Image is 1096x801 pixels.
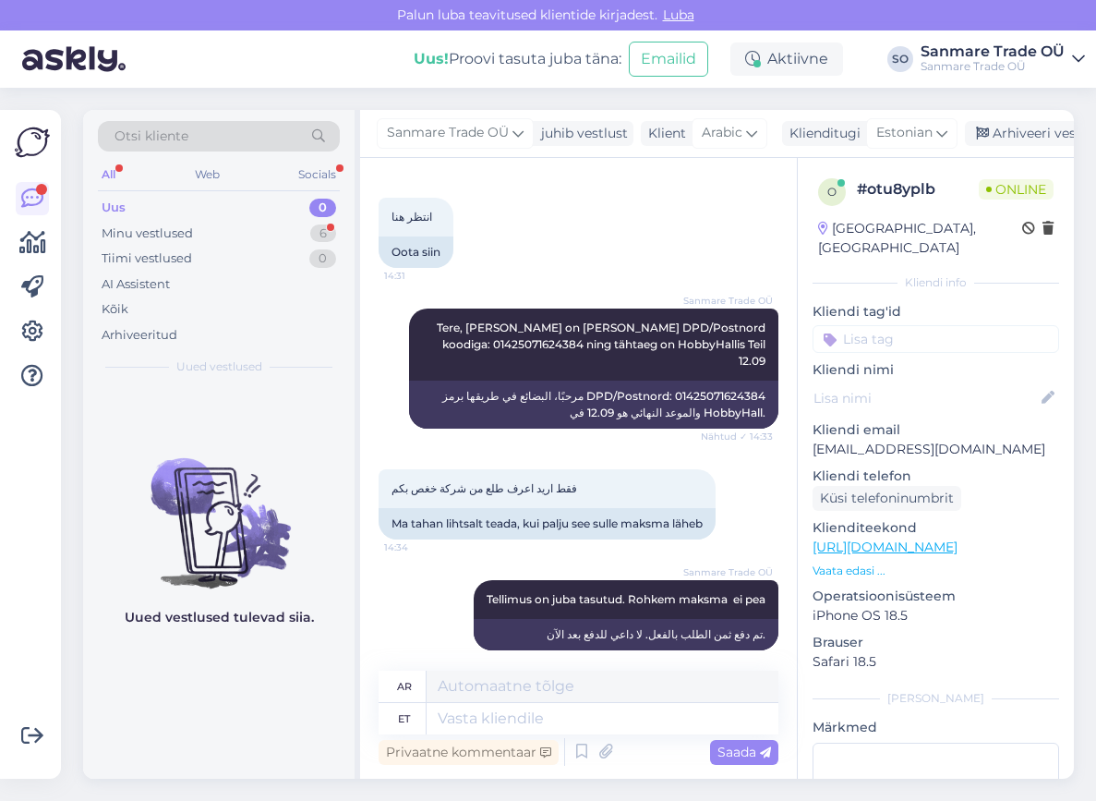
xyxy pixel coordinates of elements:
div: Kliendi info [813,274,1059,291]
div: Sanmare Trade OÜ [921,44,1065,59]
span: Otsi kliente [114,127,188,146]
span: Nähtud ✓ 14:33 [701,430,773,443]
p: Kliendi telefon [813,467,1059,486]
b: Uus! [414,50,449,67]
span: o [827,185,837,199]
div: Ma tahan lihtsalt teada, kui palju see sulle maksma läheb [379,508,716,540]
a: Sanmare Trade OÜSanmare Trade OÜ [921,44,1085,74]
div: SO [887,46,913,72]
span: انتظر هنا [391,210,432,224]
div: Oota siin [379,237,453,268]
div: Sanmare Trade OÜ [921,59,1065,74]
span: Estonian [876,123,933,143]
div: ar [397,671,412,702]
span: Tere, [PERSON_NAME] on [PERSON_NAME] DPD/Postnord koodiga: 01425071624384 ning tähtaeg on HobbyHa... [437,321,768,368]
input: Lisa nimi [813,388,1038,408]
div: # otu8yplb [857,178,979,200]
p: [EMAIL_ADDRESS][DOMAIN_NAME] [813,440,1059,459]
input: Lisa tag [813,325,1059,353]
div: Proovi tasuta juba täna: [414,48,621,70]
div: Küsi telefoninumbrit [813,486,961,511]
div: Minu vestlused [102,225,193,243]
span: Uued vestlused [176,358,262,375]
div: 0 [309,199,336,217]
span: Online [979,179,1054,200]
div: All [98,163,119,187]
div: Uus [102,199,126,217]
span: 14:35 [704,651,773,665]
div: juhib vestlust [534,124,628,143]
p: Märkmed [813,718,1059,737]
div: Arhiveeritud [102,326,177,345]
div: AI Assistent [102,275,170,294]
span: Saada [717,744,771,760]
div: Klienditugi [782,124,861,143]
div: [PERSON_NAME] [813,690,1059,707]
div: مرحبًا، البضائع في طريقها برمز DPD/Postnord: 01425071624384 والموعد النهائي هو 12.09 في HobbyHall. [409,381,778,429]
p: iPhone OS 18.5 [813,606,1059,625]
div: 6 [310,225,336,243]
p: Kliendi tag'id [813,302,1059,322]
div: Socials [295,163,340,187]
div: Tiimi vestlused [102,249,192,268]
p: Operatsioonisüsteem [813,587,1059,606]
img: No chats [83,425,355,591]
p: Kliendi email [813,420,1059,440]
p: Brauser [813,633,1059,652]
p: Kliendi nimi [813,360,1059,380]
span: Arabic [702,123,742,143]
span: Tellimus on juba tasutud. Rohkem maksma ei pea [487,592,765,606]
p: Vaata edasi ... [813,563,1059,579]
div: Web [191,163,223,187]
div: Kõik [102,300,128,319]
div: Klient [641,124,686,143]
p: Klienditeekond [813,518,1059,538]
div: 0 [309,249,336,268]
div: تم دفع ثمن الطلب بالفعل. لا داعي للدفع بعد الآن. [474,619,778,650]
span: 14:31 [384,269,453,283]
div: [GEOGRAPHIC_DATA], [GEOGRAPHIC_DATA] [818,219,1022,258]
a: [URL][DOMAIN_NAME] [813,539,957,555]
span: 14:34 [384,540,453,554]
div: Privaatne kommentaar [379,740,559,765]
span: Sanmare Trade OÜ [683,565,773,579]
div: et [398,703,410,734]
img: Askly Logo [15,125,50,160]
button: Emailid [629,42,708,77]
span: Sanmare Trade OÜ [387,123,509,143]
div: Aktiivne [730,42,843,76]
span: Luba [657,6,700,23]
span: فقط اريد اعرف طلع من شركة خغص بكم [391,481,577,495]
span: Sanmare Trade OÜ [683,294,773,308]
p: Safari 18.5 [813,652,1059,672]
p: Uued vestlused tulevad siia. [125,608,314,627]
